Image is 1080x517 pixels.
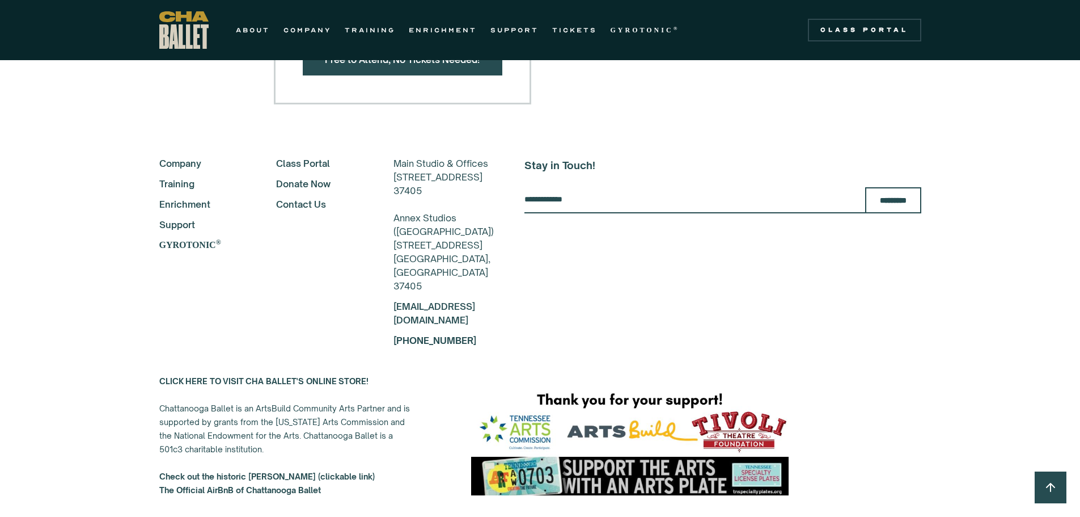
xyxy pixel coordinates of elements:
[159,485,321,495] strong: The Official AirBnB of Chattanooga Ballet
[283,23,331,37] a: COMPANY
[524,187,921,213] form: Email Form
[524,157,921,174] h5: Stay in Touch!
[159,238,246,252] a: GYROTONIC®
[393,157,494,293] div: Main Studio & Offices [STREET_ADDRESS] 37405 Annex Studios ([GEOGRAPHIC_DATA]) [STREET_ADDRESS] [...
[159,375,414,497] div: Chattanooga Ballet is an ArtsBuild Community Arts Partner and is supported by grants from the [US...
[216,238,221,246] sup: ®
[159,376,369,386] a: CLICK HERE TO VISIT CHA BALLET'S ONLINE STORE!
[808,19,921,41] a: Class Portal
[159,218,246,232] a: Support
[325,54,480,65] a: Free to Attend, No Tickets Needed!
[276,177,363,191] a: Donate Now
[490,23,539,37] a: SUPPORT
[159,197,246,211] a: Enrichment
[345,23,395,37] a: TRAINING
[159,177,246,191] a: Training
[159,240,216,250] strong: GYROTONIC
[159,11,209,49] a: home
[393,301,475,326] a: [EMAIL_ADDRESS][DOMAIN_NAME]
[552,23,597,37] a: TICKETS
[674,26,680,31] sup: ®
[236,23,270,37] a: ABOUT
[393,335,476,346] a: [PHONE_NUMBER]
[159,157,246,170] a: Company
[409,23,477,37] a: ENRICHMENT
[276,157,363,170] a: Class Portal
[159,472,375,481] a: Check out the historic [PERSON_NAME] (clickable link)
[611,23,680,37] a: GYROTONIC®
[276,197,363,211] a: Contact Us
[815,26,914,35] div: Class Portal
[611,26,674,34] strong: GYROTONIC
